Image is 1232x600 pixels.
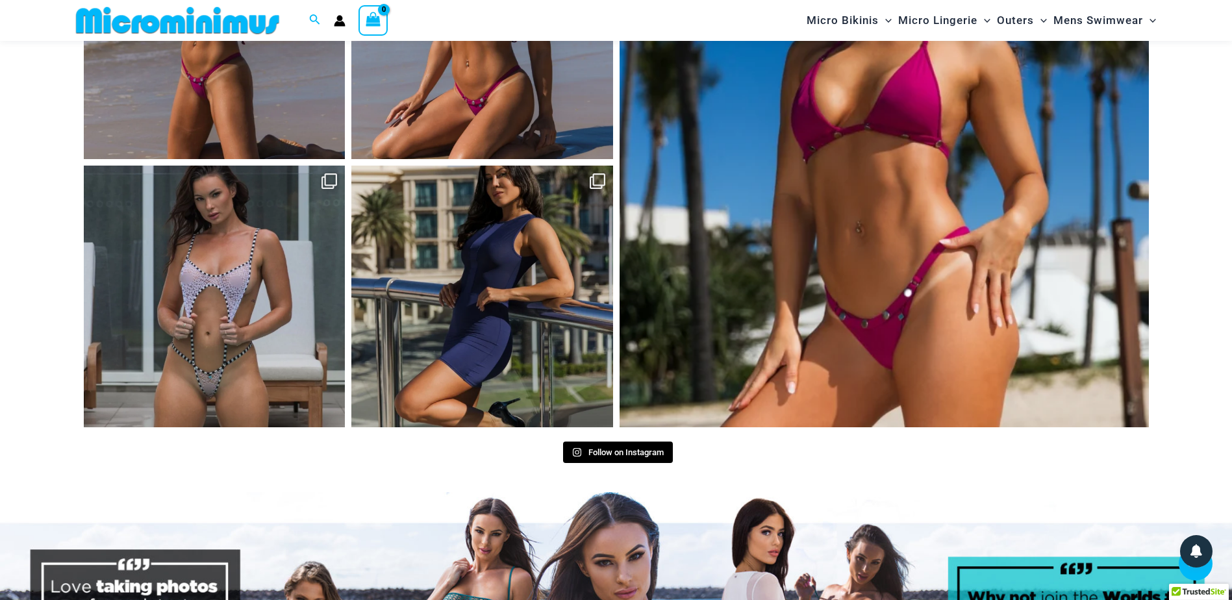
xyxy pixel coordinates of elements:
span: Outers [997,4,1034,37]
span: Menu Toggle [1143,4,1156,37]
svg: Instagram [572,447,582,457]
a: OutersMenu ToggleMenu Toggle [994,4,1050,37]
a: Micro LingerieMenu ToggleMenu Toggle [895,4,994,37]
a: View Shopping Cart, empty [358,5,388,35]
span: Menu Toggle [879,4,892,37]
span: Mens Swimwear [1053,4,1143,37]
a: Search icon link [309,12,321,29]
a: Mens SwimwearMenu ToggleMenu Toggle [1050,4,1159,37]
nav: Site Navigation [801,2,1162,39]
span: Menu Toggle [977,4,990,37]
a: Account icon link [334,15,346,27]
img: MM SHOP LOGO FLAT [71,6,284,35]
span: Micro Bikinis [807,4,879,37]
span: Micro Lingerie [898,4,977,37]
a: Micro BikinisMenu ToggleMenu Toggle [803,4,895,37]
a: Instagram Follow on Instagram [563,442,673,464]
span: Follow on Instagram [588,447,664,457]
span: Menu Toggle [1034,4,1047,37]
